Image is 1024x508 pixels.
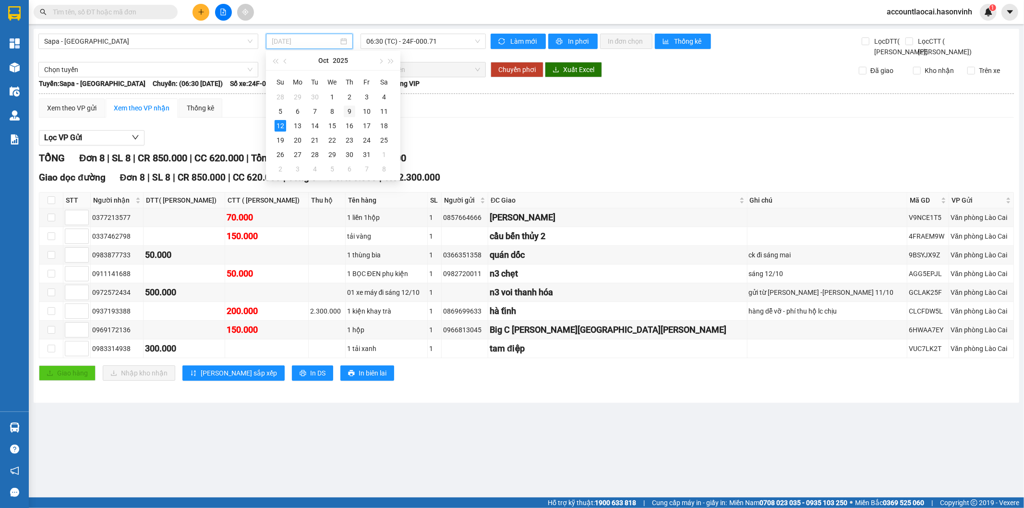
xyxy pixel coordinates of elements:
span: TH 2.300.000 [384,172,440,183]
td: 9BSYJX9Z [907,246,949,265]
div: 23 [344,134,355,146]
td: 2025-10-24 [358,133,375,147]
td: 2025-10-12 [272,119,289,133]
td: Văn phòng Lào Cai [949,302,1014,321]
span: [PERSON_NAME] sắp xếp [201,368,277,378]
div: 1 [429,287,440,298]
td: Văn phòng Lào Cai [949,339,1014,358]
td: 2025-10-30 [341,147,358,162]
span: 06:30 (TC) - 24F-000.71 [366,34,480,48]
td: 2025-10-22 [324,133,341,147]
div: 50.000 [145,248,223,262]
th: Ghi chú [747,193,907,208]
div: 500.000 [145,286,223,299]
div: Văn phòng Lào Cai [951,287,1012,298]
div: 0911141688 [92,268,142,279]
div: 29 [326,149,338,160]
button: bar-chartThống kê [655,34,711,49]
td: 2025-10-08 [324,104,341,119]
div: Văn phòng Lào Cai [951,306,1012,316]
span: | [107,152,109,164]
span: Kho nhận [921,65,958,76]
td: 2025-10-03 [358,90,375,104]
button: file-add [215,4,232,21]
span: | [931,497,933,508]
td: GCLAK25F [907,283,949,302]
div: 15 [326,120,338,132]
span: Tổng cước 1.470.000 [251,152,341,164]
div: 1 BỌC ĐEN phụ kiện [347,268,426,279]
th: Tu [306,74,324,90]
span: VP Gửi [952,195,1004,206]
th: STT [63,193,91,208]
div: 1 [429,343,440,354]
button: printerIn phơi [548,34,598,49]
div: ck đi sáng mai [749,250,905,260]
div: 26 [275,149,286,160]
div: 1 [429,306,440,316]
td: Văn phòng Lào Cai [949,208,1014,227]
span: | [173,172,175,183]
sup: 1 [989,4,996,11]
button: aim [237,4,254,21]
span: Miền Nam [729,497,847,508]
button: printerIn biên lai [340,365,394,381]
th: Su [272,74,289,90]
span: SL 8 [112,152,131,164]
button: In đơn chọn [600,34,652,49]
td: 4FRAEM9W [907,227,949,246]
div: 150.000 [227,323,307,337]
span: CC 620.000 [233,172,281,183]
span: Thống kê [675,36,703,47]
div: tải vàng [347,231,426,242]
span: Lọc DTT( [PERSON_NAME]) [871,36,930,57]
div: [PERSON_NAME] [490,211,745,224]
td: 2025-10-19 [272,133,289,147]
div: 2.300.000 [310,306,344,316]
strong: 0369 525 060 [883,499,924,507]
div: 2 [344,91,355,103]
td: 2025-10-17 [358,119,375,133]
td: 2025-10-27 [289,147,306,162]
div: Văn phòng Lào Cai [951,231,1012,242]
td: CLCFDW5L [907,302,949,321]
div: VUC7LK2T [909,343,947,354]
span: message [10,488,19,497]
th: Mo [289,74,306,90]
td: Văn phòng Lào Cai [949,227,1014,246]
span: Người gửi [444,195,478,206]
img: dashboard-icon [10,38,20,48]
div: 16 [344,120,355,132]
td: 2025-10-07 [306,104,324,119]
div: Văn phòng Lào Cai [951,343,1012,354]
div: 0982720011 [443,268,486,279]
div: 0937193388 [92,306,142,316]
div: 0337462798 [92,231,142,242]
div: 0983314938 [92,343,142,354]
div: 1 liền 1hộp [347,212,426,223]
div: 31 [361,149,373,160]
th: Sa [375,74,393,90]
div: 50.000 [227,267,307,280]
span: Lọc CTT ( [PERSON_NAME]) [915,36,974,57]
span: Đơn 8 [120,172,145,183]
b: Tuyến: Sapa - [GEOGRAPHIC_DATA] [39,80,145,87]
span: Chọn tuyến [44,62,253,77]
div: 9 [344,106,355,117]
div: 70.000 [227,211,307,224]
span: ⚪️ [850,501,853,505]
span: CC 620.000 [194,152,244,164]
td: 2025-11-08 [375,162,393,176]
div: 28 [309,149,321,160]
span: Trên xe [975,65,1004,76]
div: hàng dễ vỡ - phí thu hộ lc chịu [749,306,905,316]
span: CR 850.000 [178,172,226,183]
div: 1 [429,250,440,260]
div: 10 [361,106,373,117]
div: 300.000 [145,342,223,355]
td: 2025-11-01 [375,147,393,162]
div: 5 [275,106,286,117]
td: 2025-10-23 [341,133,358,147]
div: 19 [275,134,286,146]
img: solution-icon [10,134,20,145]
